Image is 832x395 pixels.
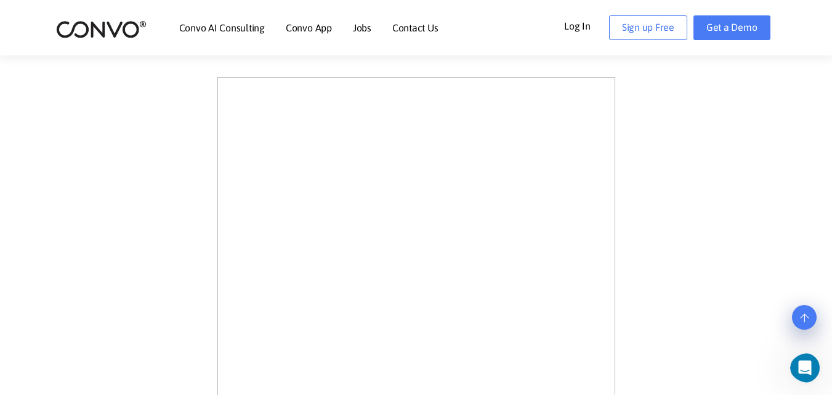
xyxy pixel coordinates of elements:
[179,23,265,33] a: Convo AI Consulting
[693,15,770,40] a: Get a Demo
[564,15,609,35] a: Log In
[353,23,371,33] a: Jobs
[56,20,147,39] img: logo_2.png
[609,15,687,40] a: Sign up Free
[392,23,438,33] a: Contact Us
[790,353,828,383] iframe: Intercom live chat
[286,23,332,33] a: Convo App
